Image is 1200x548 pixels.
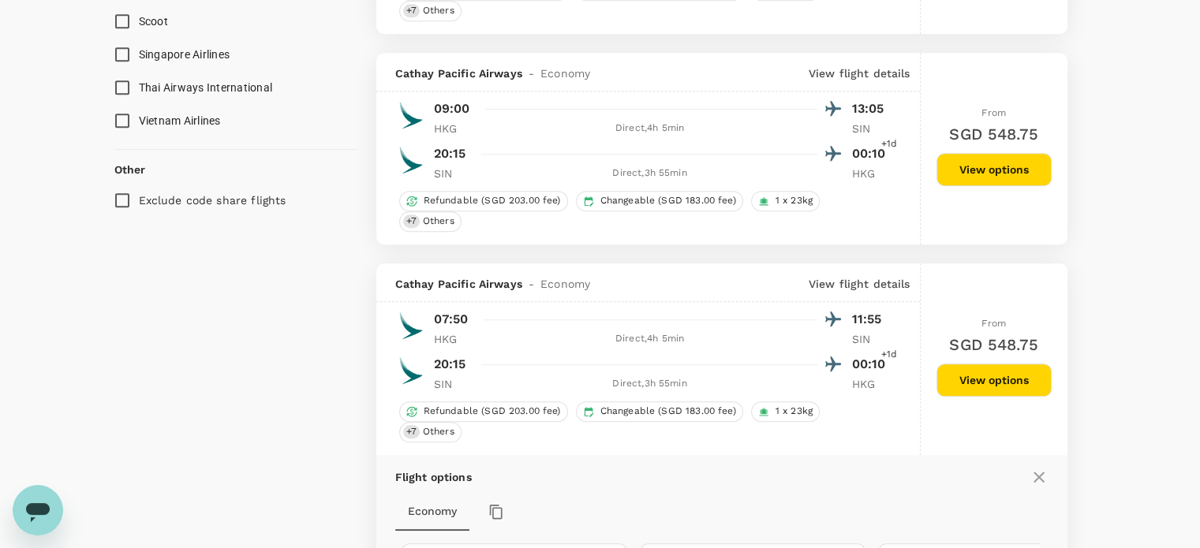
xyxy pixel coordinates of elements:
img: CX [395,310,427,341]
span: Economy [540,65,590,81]
img: CX [395,144,427,176]
span: Refundable (SGD 203.00 fee) [417,194,567,207]
p: HKG [852,166,892,181]
p: 00:10 [852,144,892,163]
p: Exclude code share flights [139,192,286,208]
span: - [522,276,540,292]
div: Changeable (SGD 183.00 fee) [576,191,743,211]
span: Cathay Pacific Airways [395,65,522,81]
span: From [981,107,1006,118]
div: 1 x 23kg [751,191,820,211]
span: 1 x 23kg [769,404,819,418]
span: Economy [540,276,590,292]
span: +1d [881,136,897,152]
img: CX [395,99,427,131]
p: Flight options [395,469,472,485]
span: 1 x 23kg [769,194,819,207]
p: 13:05 [852,99,892,118]
p: SIN [434,166,473,181]
p: 11:55 [852,310,892,329]
p: Other [114,162,146,177]
p: 09:00 [434,99,470,118]
p: 00:10 [852,355,892,374]
div: Direct , 3h 55min [483,376,817,392]
div: 1 x 23kg [751,401,820,422]
div: Direct , 4h 5min [483,121,817,136]
p: 07:50 [434,310,469,329]
span: Scoot [139,15,168,28]
span: + 7 [403,214,420,228]
p: SIN [852,121,892,136]
span: Singapore Airlines [139,48,230,61]
div: Refundable (SGD 203.00 fee) [399,191,568,211]
span: + 7 [403,425,420,438]
span: - [522,65,540,81]
span: Others [417,425,461,438]
p: 20:15 [434,355,466,374]
p: SIN [852,331,892,347]
div: +7Others [399,1,462,21]
iframe: Button to launch messaging window [13,485,63,535]
h6: SGD 548.75 [949,332,1038,357]
div: +7Others [399,422,462,442]
p: View flight details [809,65,910,81]
p: View flight details [809,276,910,292]
div: Refundable (SGD 203.00 fee) [399,401,568,422]
div: Changeable (SGD 183.00 fee) [576,401,743,422]
span: Others [417,4,461,17]
div: Direct , 3h 55min [483,166,817,181]
span: +1d [881,347,897,363]
span: Vietnam Airlines [139,114,221,127]
span: Refundable (SGD 203.00 fee) [417,404,567,418]
button: Economy [395,493,469,531]
button: View options [936,153,1052,186]
span: From [981,318,1006,329]
p: HKG [434,121,473,136]
h6: SGD 548.75 [949,121,1038,147]
p: 20:15 [434,144,466,163]
span: Cathay Pacific Airways [395,276,522,292]
span: Changeable (SGD 183.00 fee) [594,404,742,418]
p: HKG [852,376,892,392]
span: + 7 [403,4,420,17]
p: HKG [434,331,473,347]
span: Changeable (SGD 183.00 fee) [594,194,742,207]
div: Direct , 4h 5min [483,331,817,347]
div: +7Others [399,211,462,232]
span: Others [417,214,461,228]
p: SIN [434,376,473,392]
span: Thai Airways International [139,81,273,94]
img: CX [395,355,427,386]
button: View options [936,363,1052,397]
